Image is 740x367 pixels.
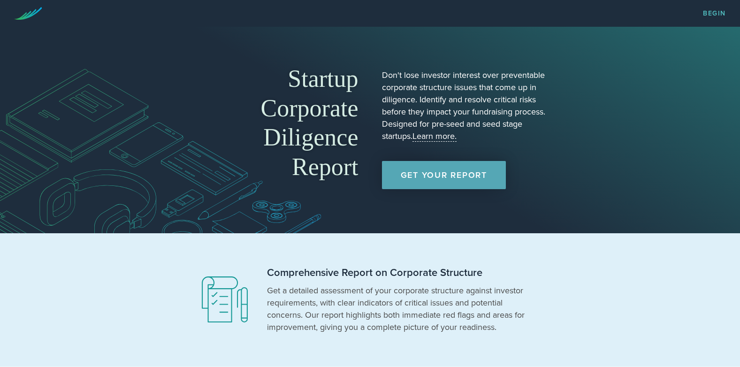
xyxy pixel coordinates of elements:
h1: Startup Corporate Diligence Report [192,64,359,182]
h2: Comprehensive Report on Corporate Structure [267,266,530,280]
a: Learn more. [412,131,457,142]
a: Begin [703,10,726,17]
p: Don't lose investor interest over preventable corporate structure issues that come up in diligenc... [382,69,549,142]
p: Get a detailed assessment of your corporate structure against investor requirements, with clear i... [267,284,530,333]
a: Get Your Report [382,161,506,189]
